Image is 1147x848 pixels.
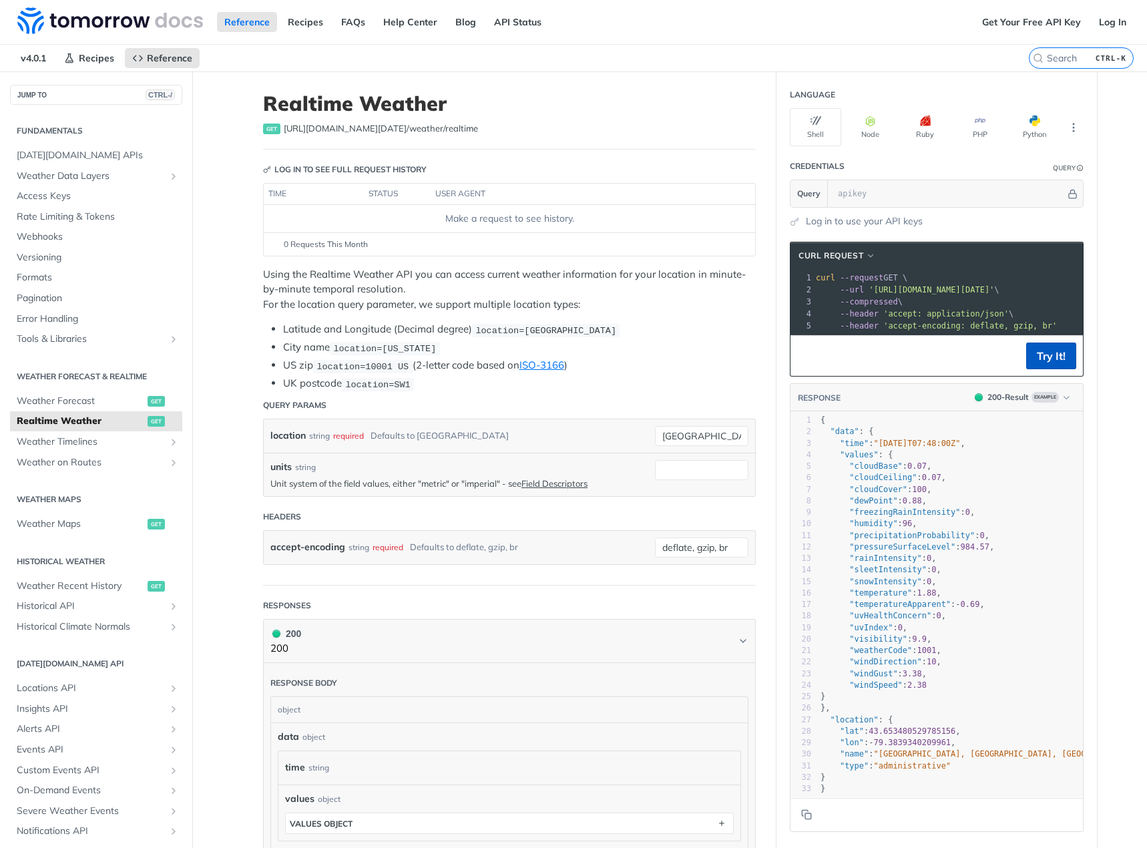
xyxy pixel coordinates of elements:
[821,415,825,425] span: {
[10,678,182,698] a: Locations APIShow subpages for Locations API
[10,801,182,821] a: Severe Weather EventsShow subpages for Severe Weather Events
[738,636,748,646] svg: Chevron
[10,309,182,329] a: Error Handling
[790,180,828,207] button: Query
[373,538,403,557] div: required
[987,391,1029,403] div: 200 - Result
[821,496,927,505] span: : ,
[849,600,951,609] span: "temperatureApparent"
[1068,122,1080,134] svg: More ellipsis
[849,669,897,678] span: "windGust"
[790,680,811,691] div: 24
[284,238,368,250] span: 0 Requests This Month
[790,284,813,296] div: 2
[17,251,179,264] span: Versioning
[907,680,927,690] span: 2.38
[168,806,179,817] button: Show subpages for Severe Weather Events
[168,334,179,345] button: Show subpages for Tools & Libraries
[10,617,182,637] a: Historical Climate NormalsShow subpages for Historical Climate Normals
[840,738,864,747] span: "lon"
[1031,392,1059,403] span: Example
[883,309,1009,319] span: 'accept: application/json'
[790,726,811,737] div: 28
[790,308,813,320] div: 4
[148,581,165,592] span: get
[790,714,811,726] div: 27
[283,376,756,391] li: UK postcode
[17,722,165,736] span: Alerts API
[816,273,907,282] span: GET \
[168,724,179,734] button: Show subpages for Alerts API
[790,472,811,483] div: 6
[263,399,326,411] div: Query Params
[790,89,835,101] div: Language
[954,108,1005,146] button: PHP
[797,391,841,405] button: RESPONSE
[270,538,345,557] label: accept-encoding
[17,149,179,162] span: [DATE][DOMAIN_NAME] APIs
[263,511,301,523] div: Headers
[10,329,182,349] a: Tools & LibrariesShow subpages for Tools & Libraries
[845,108,896,146] button: Node
[790,564,811,576] div: 14
[17,600,165,613] span: Historical API
[830,715,878,724] span: "location"
[302,731,325,743] div: object
[790,530,811,542] div: 11
[10,371,182,383] h2: Weather Forecast & realtime
[1026,343,1076,369] button: Try It!
[849,531,975,540] span: "precipitationProbability"
[1092,12,1134,32] a: Log In
[1092,51,1130,65] kbd: CTRL-K
[10,719,182,739] a: Alerts APIShow subpages for Alerts API
[10,288,182,308] a: Pagination
[821,703,831,712] span: },
[816,273,835,282] span: curl
[17,292,179,305] span: Pagination
[798,250,863,262] span: cURL Request
[821,542,994,552] span: : ,
[371,426,509,445] div: Defaults to [GEOGRAPHIC_DATA]
[849,588,912,598] span: "temperature"
[849,473,917,482] span: "cloudCeiling"
[283,322,756,337] li: Latitude and Longitude (Decimal degree)
[349,538,369,557] div: string
[17,620,165,634] span: Historical Climate Normals
[10,207,182,227] a: Rate Limiting & Tokens
[280,12,330,32] a: Recipes
[821,726,961,736] span: : ,
[57,48,122,68] a: Recipes
[790,438,811,449] div: 3
[936,611,941,620] span: 0
[840,273,883,282] span: --request
[840,450,879,459] span: "values"
[10,740,182,760] a: Events APIShow subpages for Events API
[410,538,518,557] div: Defaults to deflate, gzip, br
[10,186,182,206] a: Access Keys
[849,461,902,471] span: "cloudBase"
[849,623,893,632] span: "uvIndex"
[849,519,897,528] span: "humidity"
[821,680,927,690] span: :
[927,554,931,563] span: 0
[168,622,179,632] button: Show subpages for Historical Climate Normals
[1053,163,1076,173] div: Query
[269,212,750,226] div: Make a request to see history.
[10,781,182,801] a: On-Demand EventsShow subpages for On-Demand Events
[10,453,182,473] a: Weather on RoutesShow subpages for Weather on Routes
[790,691,811,702] div: 25
[849,611,931,620] span: "uvHealthConcern"
[286,813,733,833] button: values object
[821,554,937,563] span: : ,
[840,321,879,331] span: --header
[816,297,903,306] span: \
[869,726,955,736] span: 43.653480529785156
[270,477,648,489] p: Unit system of the field values, either "metric" or "imperial" - see
[263,124,280,134] span: get
[10,821,182,841] a: Notifications APIShow subpages for Notifications API
[10,576,182,596] a: Weather Recent Historyget
[840,285,864,294] span: --url
[840,749,869,759] span: "name"
[148,416,165,427] span: get
[903,669,922,678] span: 3.38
